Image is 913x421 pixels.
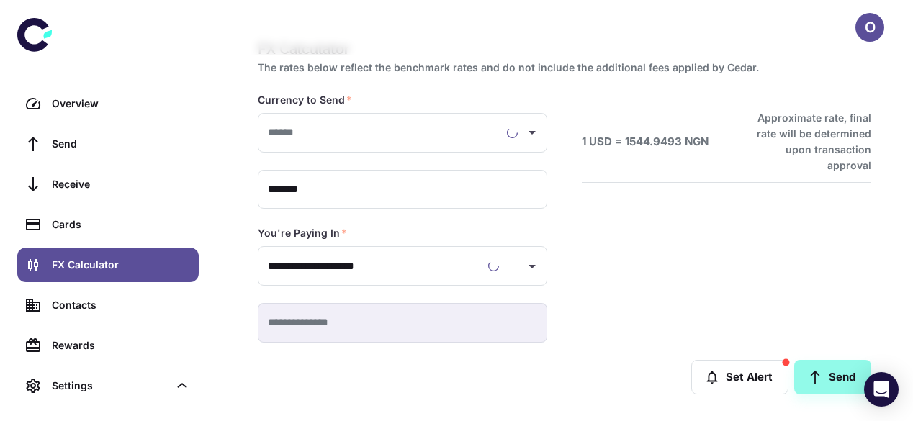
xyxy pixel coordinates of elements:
label: You're Paying In [258,226,347,240]
a: Receive [17,167,199,202]
a: Overview [17,86,199,121]
a: FX Calculator [17,248,199,282]
div: Rewards [52,338,190,353]
button: O [855,13,884,42]
div: Overview [52,96,190,112]
button: Open [522,256,542,276]
button: Open [522,122,542,142]
div: Open Intercom Messenger [864,372,899,407]
a: Contacts [17,288,199,322]
div: Cards [52,217,190,232]
h6: Approximate rate, final rate will be determined upon transaction approval [741,110,871,173]
h6: 1 USD = 1544.9493 NGN [582,134,709,150]
div: Contacts [52,297,190,313]
a: Send [794,360,871,394]
a: Cards [17,207,199,242]
label: Currency to Send [258,93,352,107]
a: Rewards [17,328,199,363]
a: Send [17,127,199,161]
div: Settings [17,368,199,403]
div: Settings [52,378,168,394]
div: Receive [52,176,190,192]
button: Set Alert [691,360,788,394]
div: FX Calculator [52,257,190,273]
div: Send [52,136,190,152]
